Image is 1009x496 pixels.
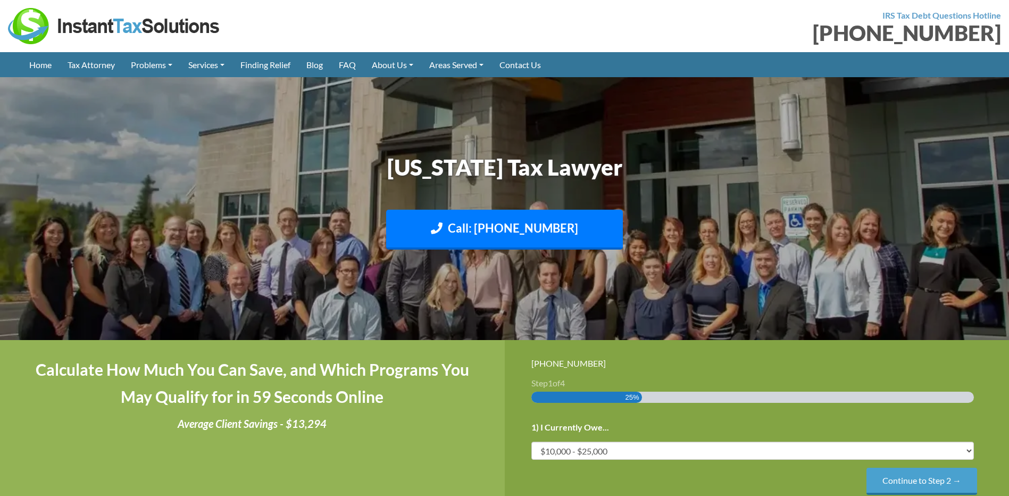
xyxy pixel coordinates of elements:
a: Finding Relief [232,52,298,77]
a: Call: [PHONE_NUMBER] [386,210,623,250]
a: Problems [123,52,180,77]
a: Contact Us [491,52,549,77]
h3: Step of [531,379,983,387]
a: Services [180,52,232,77]
div: [PHONE_NUMBER] [513,22,1002,44]
input: Continue to Step 2 → [866,468,977,495]
img: Instant Tax Solutions Logo [8,8,221,44]
a: Tax Attorney [60,52,123,77]
div: [PHONE_NUMBER] [531,356,983,370]
a: FAQ [331,52,364,77]
span: 25% [626,392,639,403]
h1: [US_STATE] Tax Lawyer [210,152,800,183]
a: Home [21,52,60,77]
span: 4 [560,378,565,388]
label: 1) I Currently Owe... [531,422,609,433]
strong: IRS Tax Debt Questions Hotline [882,10,1001,20]
h4: Calculate How Much You Can Save, and Which Programs You May Qualify for in 59 Seconds Online [27,356,478,410]
a: Instant Tax Solutions Logo [8,20,221,30]
span: 1 [548,378,553,388]
a: About Us [364,52,421,77]
a: Blog [298,52,331,77]
a: Areas Served [421,52,491,77]
i: Average Client Savings - $13,294 [178,417,327,430]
